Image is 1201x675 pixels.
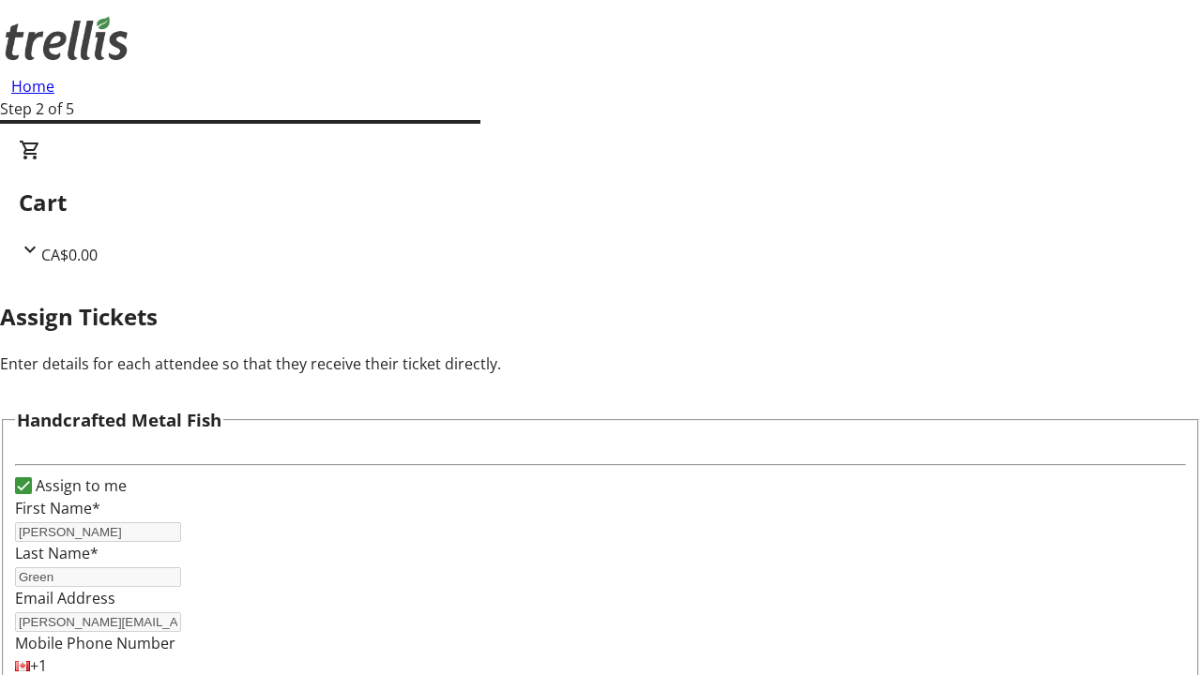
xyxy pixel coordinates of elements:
[19,139,1182,266] div: CartCA$0.00
[41,245,98,265] span: CA$0.00
[15,543,99,563] label: Last Name*
[17,407,221,433] h3: Handcrafted Metal Fish
[15,588,115,608] label: Email Address
[32,474,127,497] label: Assign to me
[15,633,175,653] label: Mobile Phone Number
[15,498,100,518] label: First Name*
[19,186,1182,219] h2: Cart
